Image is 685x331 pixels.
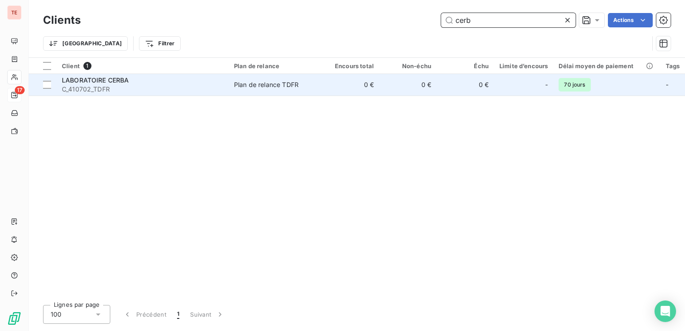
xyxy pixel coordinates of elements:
span: C_410702_TDFR [62,85,223,94]
div: TE [7,5,22,20]
button: Suivant [185,305,230,324]
button: Précédent [117,305,172,324]
button: 1 [172,305,185,324]
span: 100 [51,310,61,319]
span: 17 [15,86,25,94]
div: Délai moyen de paiement [559,62,655,70]
span: Client [62,62,80,70]
h3: Clients [43,12,81,28]
span: 1 [177,310,179,319]
span: LABORATOIRE CERBA [62,76,129,84]
input: Rechercher [441,13,576,27]
span: 70 jours [559,78,590,91]
div: Plan de relance TDFR [234,80,299,89]
span: - [666,81,668,88]
td: 0 € [322,74,379,96]
div: Échu [442,62,489,70]
td: 0 € [379,74,437,96]
div: Open Intercom Messenger [655,301,676,322]
a: 17 [7,88,21,102]
div: Limite d’encours [499,62,548,70]
div: Non-échu [385,62,431,70]
button: [GEOGRAPHIC_DATA] [43,36,128,51]
td: 0 € [437,74,494,96]
span: 1 [83,62,91,70]
button: Actions [608,13,653,27]
div: Encours total [327,62,374,70]
img: Logo LeanPay [7,311,22,326]
div: Plan de relance [234,62,316,70]
span: - [545,80,548,89]
button: Filtrer [139,36,180,51]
